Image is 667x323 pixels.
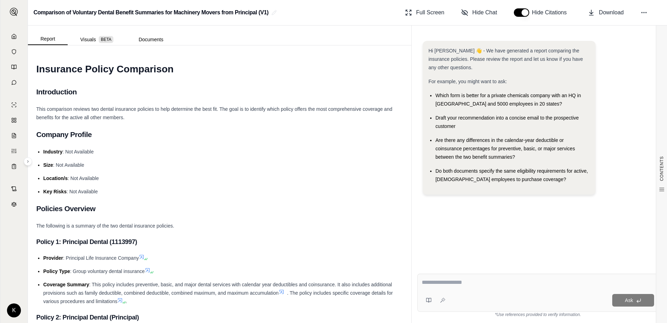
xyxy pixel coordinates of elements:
[36,236,403,248] h3: Policy 1: Principal Dental (1113997)
[43,175,68,181] span: Location/s
[7,5,21,19] button: Expand sidebar
[625,297,633,303] span: Ask
[5,159,23,173] a: Coverage Table
[599,8,624,17] span: Download
[70,268,145,274] span: : Group voluntary dental insurance
[43,282,89,287] span: Coverage Summary
[428,79,507,84] span: For example, you might want to ask:
[33,6,269,19] h2: Comparison of Voluntary Dental Benefit Summaries for Machinery Movers from Principal (V1)
[68,34,126,45] button: Visuals
[5,29,23,43] a: Home
[458,6,500,20] button: Hide Chat
[43,149,62,155] span: Industry
[36,59,403,79] h1: Insurance Policy Comparison
[402,6,447,20] button: Full Screen
[416,8,444,17] span: Full Screen
[43,162,53,168] span: Size
[53,162,84,168] span: : Not Available
[43,189,67,194] span: Key Risks
[472,8,497,17] span: Hide Chat
[36,85,403,99] h2: Introduction
[24,157,32,166] button: Expand sidebar
[5,197,23,211] a: Legal Search Engine
[435,93,581,107] span: Which form is better for a private chemicals company with an HQ in [GEOGRAPHIC_DATA] and 5000 emp...
[43,255,63,261] span: Provider
[5,60,23,74] a: Prompt Library
[36,223,174,229] span: The following is a summary of the two dental insurance policies.
[435,137,575,160] span: Are there any differences in the calendar-year deductible or coinsurance percentages for preventi...
[99,36,113,43] span: BETA
[659,156,665,181] span: CONTENTS
[532,8,571,17] span: Hide Citations
[5,182,23,196] a: Contract Analysis
[5,98,23,112] a: Single Policy
[43,268,70,274] span: Policy Type
[585,6,627,20] button: Download
[5,144,23,158] a: Custom Report
[67,189,98,194] span: : Not Available
[68,175,99,181] span: : Not Available
[126,34,176,45] button: Documents
[435,115,579,129] span: Draft your recommendation into a concise email to the prospective customer
[126,299,127,304] span: .
[435,168,588,182] span: Do both documents specify the same eligibility requirements for active, [DEMOGRAPHIC_DATA] employ...
[10,8,18,16] img: Expand sidebar
[36,127,403,142] h2: Company Profile
[612,294,654,307] button: Ask
[5,76,23,89] a: Chat
[28,33,68,45] button: Report
[43,290,393,304] span: . The policy includes specific coverage details for various procedures and limitations
[62,149,93,155] span: : Not Available
[417,312,659,317] div: *Use references provided to verify information.
[36,106,392,120] span: This comparison reviews two dental insurance policies to help determine the best fit. The goal is...
[5,129,23,143] a: Claim Coverage
[428,48,583,70] span: Hi [PERSON_NAME] 👋 - We have generated a report comparing the insurance policies. Please review t...
[36,201,403,216] h2: Policies Overview
[5,45,23,59] a: Documents Vault
[63,255,139,261] span: : Principal Life Insurance Company
[43,282,392,296] span: : This policy includes preventive, basic, and major dental services with calendar year deductible...
[5,113,23,127] a: Policy Comparisons
[7,303,21,317] div: K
